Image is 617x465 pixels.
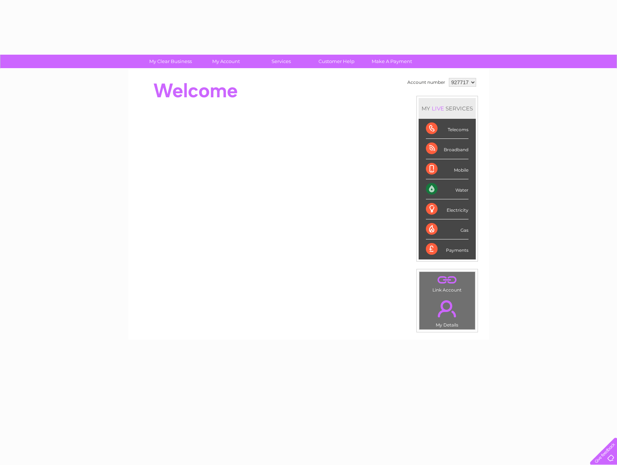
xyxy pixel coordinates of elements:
td: Link Account [419,271,475,294]
div: Electricity [426,199,468,219]
div: Telecoms [426,119,468,139]
a: Customer Help [306,55,367,68]
div: Mobile [426,159,468,179]
td: My Details [419,294,475,330]
a: . [421,296,473,321]
a: My Clear Business [141,55,201,68]
a: Services [251,55,311,68]
div: Payments [426,239,468,259]
a: . [421,274,473,286]
div: MY SERVICES [419,98,476,119]
div: Broadband [426,139,468,159]
a: Make A Payment [362,55,422,68]
a: My Account [196,55,256,68]
div: LIVE [430,105,446,112]
div: Gas [426,219,468,239]
div: Water [426,179,468,199]
td: Account number [406,76,447,89]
